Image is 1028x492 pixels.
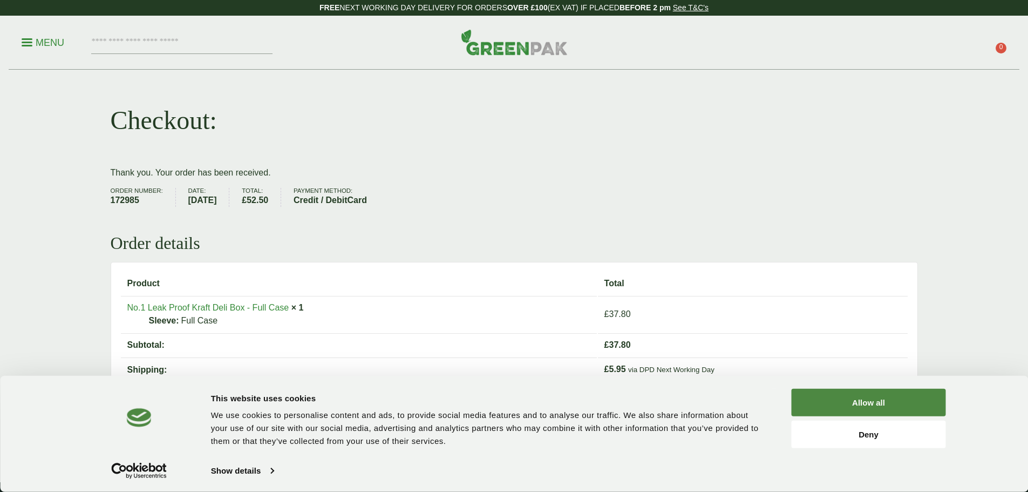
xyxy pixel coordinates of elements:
[111,105,217,136] h1: Checkout:
[111,188,176,207] li: Order number:
[127,408,152,427] img: logo
[242,196,247,205] span: £
[619,3,671,12] strong: BEFORE 2 pm
[792,420,946,448] button: Deny
[604,340,631,349] span: 37.80
[121,358,597,381] th: Shipping:
[604,340,609,349] span: £
[604,309,631,319] bdi: 37.80
[604,365,626,374] span: 5.95
[673,3,709,12] a: See T&C's
[996,43,1006,53] span: 0
[604,365,609,374] span: £
[294,188,379,207] li: Payment method:
[604,309,609,319] span: £
[121,333,597,356] th: Subtotal:
[628,366,714,374] small: via DPD Next Working Day
[242,196,268,205] bdi: 52.50
[149,314,590,327] p: Full Case
[127,303,289,312] a: No.1 Leak Proof Kraft Deli Box - Full Case
[121,272,597,295] th: Product
[319,3,339,12] strong: FREE
[111,166,918,179] p: Thank you. Your order has been received.
[92,463,186,479] a: Usercentrics Cookiebot - opens in a new window
[461,29,568,55] img: GreenPak Supplies
[188,188,229,207] li: Date:
[149,314,179,327] strong: Sleeve:
[188,194,216,207] strong: [DATE]
[211,409,767,448] div: We use cookies to personalise content and ads, to provide social media features and to analyse ou...
[507,3,548,12] strong: OVER £100
[294,194,367,207] strong: Credit / DebitCard
[211,392,767,405] div: This website uses cookies
[111,233,918,253] h2: Order details
[22,36,64,47] a: Menu
[111,194,163,207] strong: 172985
[242,188,281,207] li: Total:
[291,303,304,312] strong: × 1
[598,272,908,295] th: Total
[22,36,64,49] p: Menu
[792,389,946,416] button: Allow all
[211,463,274,479] a: Show details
